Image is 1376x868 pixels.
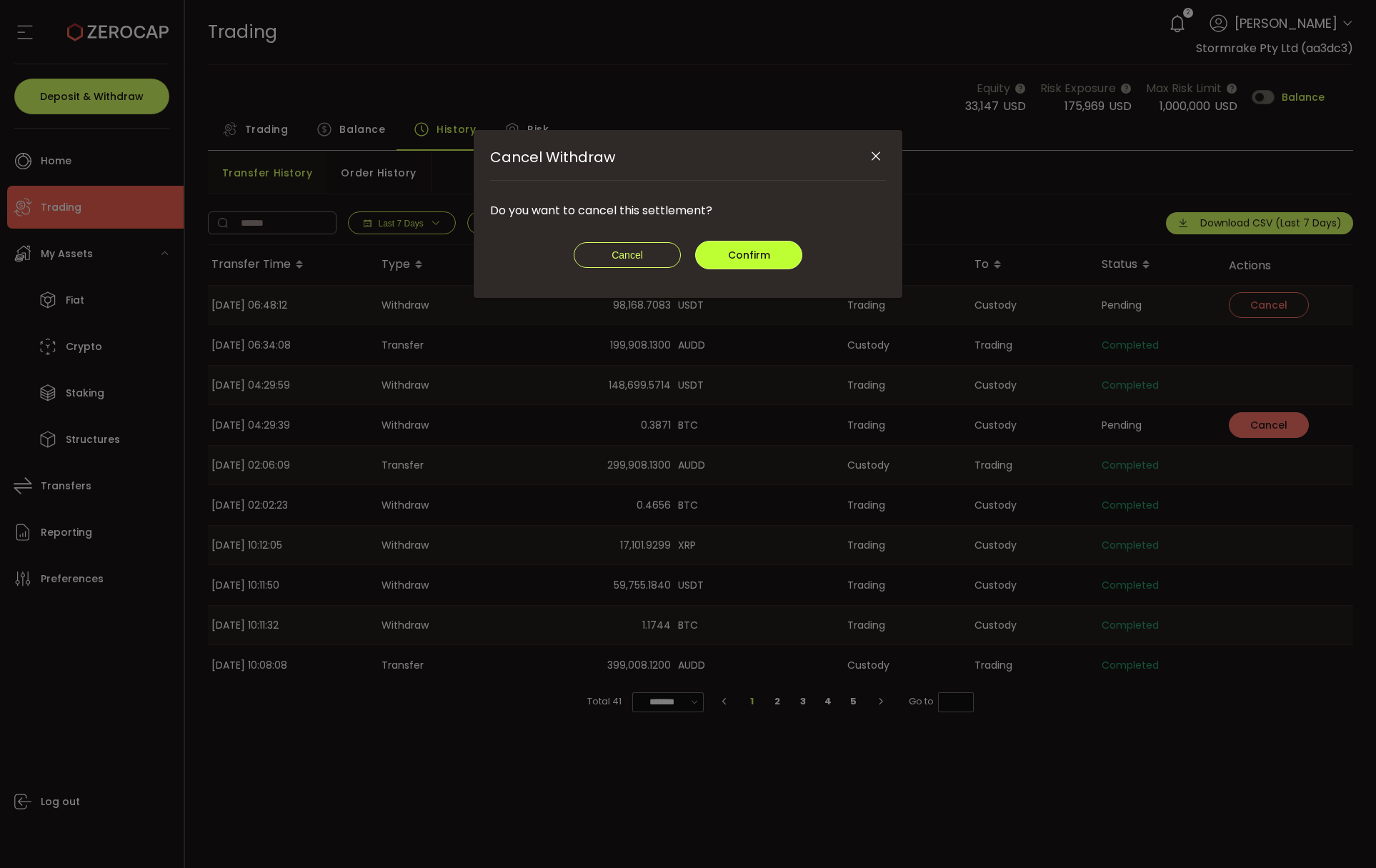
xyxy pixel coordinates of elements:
button: Close [863,144,888,169]
span: Confirm [728,248,770,262]
div: Cancel Withdraw [474,130,902,298]
span: Cancel Withdraw [490,147,615,167]
button: Cancel [574,242,681,268]
iframe: Chat Widget [1305,799,1376,868]
span: Do you want to cancel this settlement? [490,202,712,219]
span: Cancel [612,249,643,261]
button: Confirm [695,241,802,269]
